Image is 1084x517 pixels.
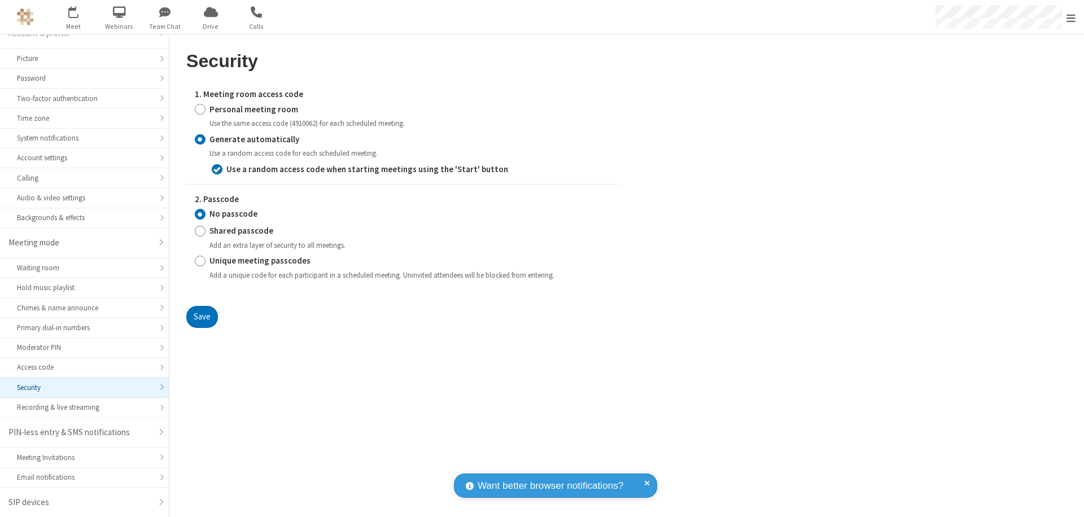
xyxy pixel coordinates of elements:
div: Two-factor authentication [17,93,152,104]
div: 1 [76,6,84,15]
div: Time zone [17,113,152,124]
div: Backgrounds & effects [17,212,152,223]
div: Security [17,382,152,393]
div: Recording & live streaming [17,402,152,413]
strong: No passcode [209,208,257,219]
div: Waiting room [17,262,152,273]
div: SIP devices [8,496,152,509]
div: System notifications [17,133,152,143]
div: Calling [17,173,152,183]
div: Primary dial-in numbers [17,322,152,333]
div: Hold music playlist [17,282,152,293]
h2: Security [186,51,620,71]
span: Drive [190,21,232,32]
strong: Use a random access code when starting meetings using the 'Start' button [226,164,508,174]
div: Meeting Invitations [17,452,152,463]
strong: Unique meeting passcodes [209,255,311,266]
strong: Shared passcode [209,225,273,236]
div: Add a unique code for each participant in a scheduled meeting. Uninvited attendees will be blocke... [209,270,611,281]
div: Audio & video settings [17,192,152,203]
div: Add an extra layer of security to all meetings. [209,240,611,251]
div: Meeting mode [8,236,152,249]
strong: Generate automatically [209,134,299,144]
div: Chimes & name announce [17,303,152,313]
div: Email notifications [17,472,152,483]
span: Want better browser notifications? [478,479,623,493]
span: Webinars [98,21,141,32]
div: Use a random access code for each scheduled meeting. [209,148,611,159]
span: Calls [235,21,278,32]
div: Access code [17,362,152,373]
label: 1. Meeting room access code [195,88,611,101]
iframe: Chat [1056,488,1076,509]
div: Picture [17,53,152,64]
div: Password [17,73,152,84]
button: Save [186,306,218,328]
label: 2. Passcode [195,193,611,206]
div: Account settings [17,152,152,163]
strong: Personal meeting room [209,104,298,115]
div: Moderator PIN [17,342,152,353]
img: QA Selenium DO NOT DELETE OR CHANGE [17,8,34,25]
span: Team Chat [144,21,186,32]
div: Use the same access code (4910062) for each scheduled meeting. [209,118,611,129]
div: PIN-less entry & SMS notifications [8,426,152,439]
span: Meet [53,21,95,32]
